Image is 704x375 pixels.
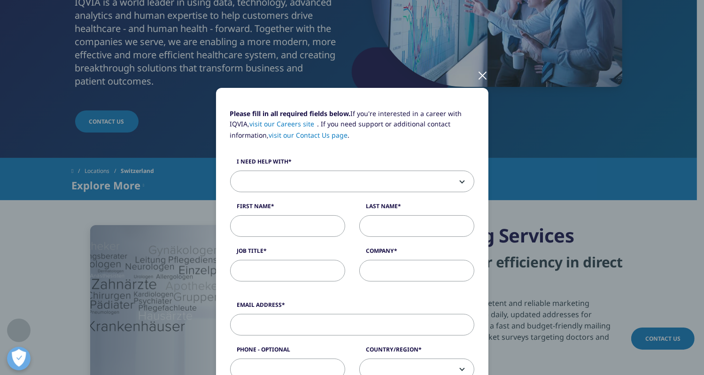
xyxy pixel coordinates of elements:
[230,247,345,260] label: Job Title
[359,247,474,260] label: Company
[7,347,31,370] button: Präferenzen öffnen
[250,119,317,128] a: visit our Careers site
[359,202,474,215] label: Last Name
[230,157,474,171] label: I need help with
[230,109,351,118] strong: Please fill in all required fields below.
[359,345,474,359] label: Country/Region
[269,131,348,140] a: visit our Contact Us page
[230,301,474,314] label: Email Address
[230,345,345,359] label: Phone - Optional
[230,202,345,215] label: First Name
[230,109,474,148] p: If you're interested in a career with IQVIA, . If you need support or additional contact informat...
